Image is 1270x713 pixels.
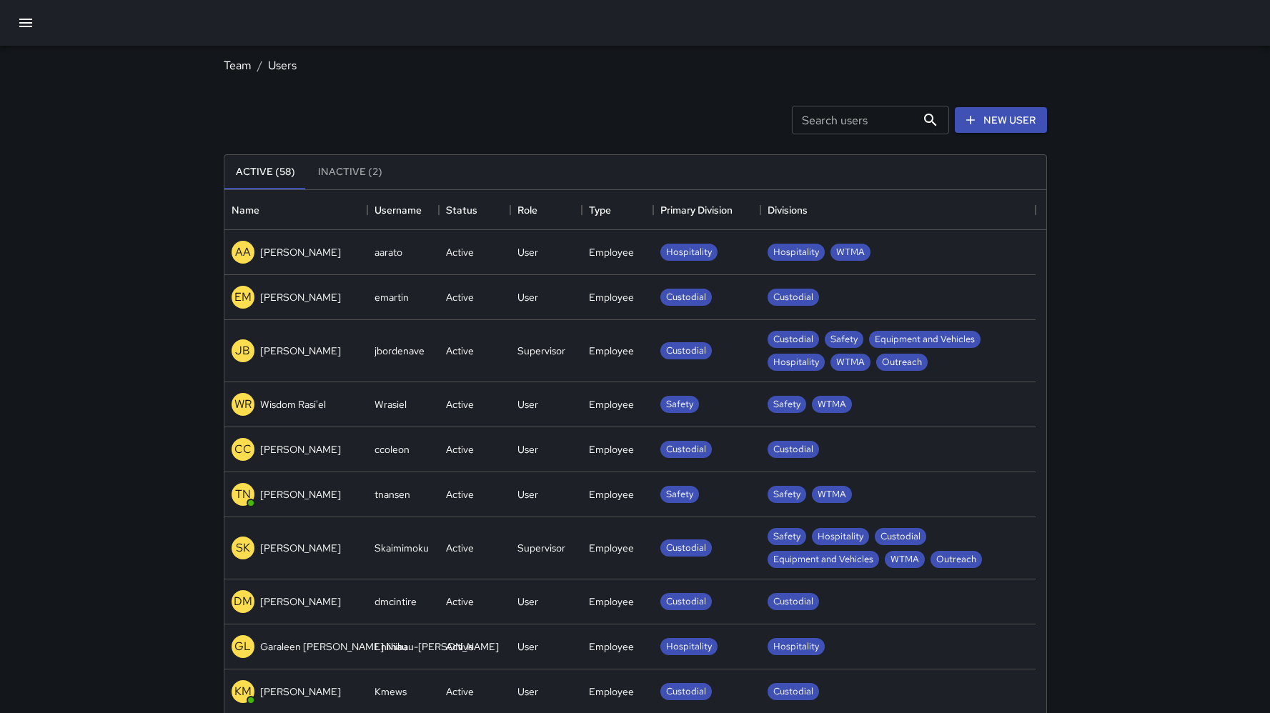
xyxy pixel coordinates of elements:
span: WTMA [830,246,870,259]
div: Divisions [768,190,808,230]
span: Safety [660,488,699,502]
span: Custodial [660,542,712,555]
div: ccoleon [374,442,410,457]
span: Custodial [660,595,712,609]
div: Wrasiel [374,397,407,412]
span: Custodial [768,333,819,346]
div: Active [446,684,474,699]
span: Custodial [660,291,712,304]
div: Active [446,594,474,609]
div: Employee [589,245,634,259]
div: Name [224,190,367,230]
p: SK [236,539,250,557]
span: Hospitality [812,530,869,544]
p: [PERSON_NAME] [260,487,341,502]
p: CC [234,441,252,458]
div: aarato [374,245,402,259]
div: Name [232,190,259,230]
div: Employee [589,541,634,555]
div: User [517,397,538,412]
p: GL [234,638,251,655]
div: Active [446,245,474,259]
div: Skaimimoku [374,541,429,555]
div: Type [589,190,611,230]
div: dmcintire [374,594,417,609]
span: WTMA [830,356,870,369]
div: User [517,594,538,609]
div: Employee [589,639,634,654]
p: AA [235,244,251,261]
span: Custodial [768,443,819,457]
div: Active [446,344,474,358]
button: Inactive (2) [307,155,394,189]
div: Active [446,290,474,304]
span: Custodial [768,595,819,609]
div: Active [446,397,474,412]
span: Safety [768,530,806,544]
div: Employee [589,684,634,699]
p: DM [234,593,252,610]
div: Employee [589,290,634,304]
span: WTMA [812,488,852,502]
div: Employee [589,344,634,358]
div: Role [510,190,582,230]
span: Equipment and Vehicles [768,553,879,567]
span: Hospitality [768,640,825,654]
div: Employee [589,442,634,457]
span: Safety [825,333,863,346]
span: Safety [660,398,699,412]
span: Custodial [768,685,819,699]
p: [PERSON_NAME] [260,541,341,555]
div: Username [374,190,422,230]
div: Employee [589,594,634,609]
div: Primary Division [660,190,733,230]
p: Wisdom Rasi'el [260,397,326,412]
div: Active [446,487,474,502]
p: TN [235,486,251,503]
span: Custodial [875,530,926,544]
li: / [257,57,262,74]
div: Active [446,639,474,654]
p: Garaleen [PERSON_NAME] Niihau-[PERSON_NAME] [260,639,499,654]
span: Hospitality [660,640,718,654]
div: Active [446,541,474,555]
div: Status [439,190,510,230]
p: [PERSON_NAME] [260,442,341,457]
p: [PERSON_NAME] [260,594,341,609]
div: User [517,290,538,304]
span: WTMA [885,553,925,567]
div: Supervisor [517,344,565,358]
div: Status [446,190,477,230]
div: Divisions [760,190,1036,230]
span: Custodial [660,443,712,457]
p: [PERSON_NAME] [260,684,341,699]
div: Supervisor [517,541,565,555]
div: Employee [589,487,634,502]
div: Active [446,442,474,457]
div: emartin [374,290,409,304]
div: Kmews [374,684,407,699]
div: Username [367,190,439,230]
span: Custodial [660,685,712,699]
span: Outreach [876,356,928,369]
span: Safety [768,398,806,412]
div: Primary Division [653,190,760,230]
div: User [517,487,538,502]
div: Lniihau [374,639,407,654]
a: Team [224,58,252,73]
span: WTMA [812,398,852,412]
p: [PERSON_NAME] [260,344,341,358]
span: Hospitality [768,246,825,259]
span: Outreach [931,553,982,567]
span: Hospitality [768,356,825,369]
button: Active (58) [224,155,307,189]
p: WR [234,396,252,413]
p: KM [234,683,252,700]
div: tnansen [374,487,410,502]
span: Equipment and Vehicles [869,333,981,346]
span: Custodial [660,344,712,358]
div: User [517,684,538,699]
div: User [517,639,538,654]
div: Type [582,190,653,230]
span: Hospitality [660,246,718,259]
